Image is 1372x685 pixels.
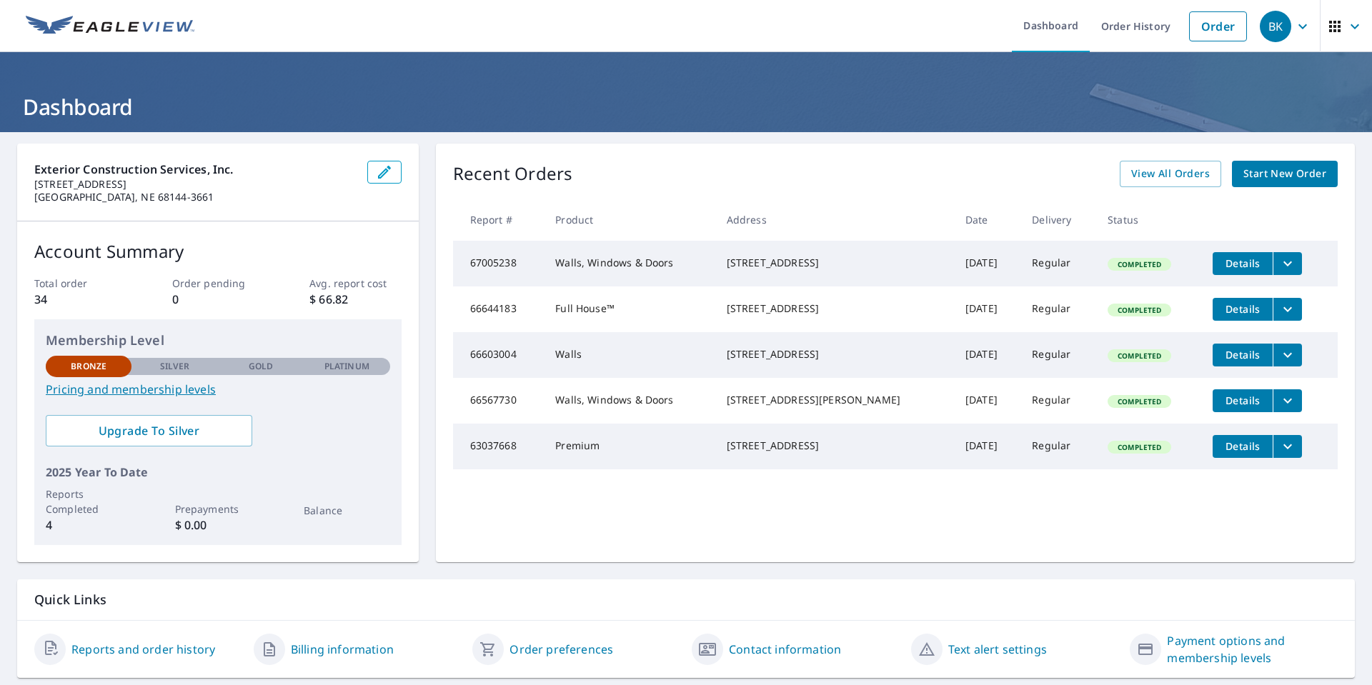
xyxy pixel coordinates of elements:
[291,641,394,658] a: Billing information
[1273,435,1302,458] button: filesDropdownBtn-63037668
[453,332,545,378] td: 66603004
[1273,344,1302,366] button: filesDropdownBtn-66603004
[1213,435,1273,458] button: detailsBtn-63037668
[727,301,943,316] div: [STREET_ADDRESS]
[1131,165,1210,183] span: View All Orders
[71,360,106,373] p: Bronze
[509,641,613,658] a: Order preferences
[34,239,402,264] p: Account Summary
[172,291,264,308] p: 0
[46,381,390,398] a: Pricing and membership levels
[1213,252,1273,275] button: detailsBtn-67005238
[544,241,715,286] td: Walls, Windows & Doors
[1020,286,1096,332] td: Regular
[1109,259,1170,269] span: Completed
[175,501,261,516] p: Prepayments
[175,516,261,534] p: $ 0.00
[453,378,545,424] td: 66567730
[34,191,356,204] p: [GEOGRAPHIC_DATA], NE 68144-3661
[1273,389,1302,412] button: filesDropdownBtn-66567730
[309,291,401,308] p: $ 66.82
[46,415,252,446] a: Upgrade To Silver
[954,378,1020,424] td: [DATE]
[26,16,194,37] img: EV Logo
[304,503,389,518] p: Balance
[954,332,1020,378] td: [DATE]
[1232,161,1338,187] a: Start New Order
[453,199,545,241] th: Report #
[1213,344,1273,366] button: detailsBtn-66603004
[17,92,1355,121] h1: Dashboard
[544,424,715,469] td: Premium
[34,276,126,291] p: Total order
[544,199,715,241] th: Product
[1020,199,1096,241] th: Delivery
[544,378,715,424] td: Walls, Windows & Doors
[1213,389,1273,412] button: detailsBtn-66567730
[1167,632,1338,666] a: Payment options and membership levels
[1020,332,1096,378] td: Regular
[309,276,401,291] p: Avg. report cost
[46,331,390,350] p: Membership Level
[453,424,545,469] td: 63037668
[727,256,943,270] div: [STREET_ADDRESS]
[453,286,545,332] td: 66644183
[727,439,943,453] div: [STREET_ADDRESS]
[1221,348,1264,361] span: Details
[1120,161,1221,187] a: View All Orders
[453,161,573,187] p: Recent Orders
[453,241,545,286] td: 67005238
[1260,11,1291,42] div: BK
[34,291,126,308] p: 34
[1213,298,1273,321] button: detailsBtn-66644183
[954,286,1020,332] td: [DATE]
[57,423,241,439] span: Upgrade To Silver
[1243,165,1326,183] span: Start New Order
[34,178,356,191] p: [STREET_ADDRESS]
[1273,252,1302,275] button: filesDropdownBtn-67005238
[544,332,715,378] td: Walls
[34,161,356,178] p: Exterior Construction Services, Inc.
[172,276,264,291] p: Order pending
[954,424,1020,469] td: [DATE]
[324,360,369,373] p: Platinum
[34,591,1338,609] p: Quick Links
[160,360,190,373] p: Silver
[727,347,943,361] div: [STREET_ADDRESS]
[1221,302,1264,316] span: Details
[1273,298,1302,321] button: filesDropdownBtn-66644183
[544,286,715,332] td: Full House™
[46,464,390,481] p: 2025 Year To Date
[954,199,1020,241] th: Date
[1221,439,1264,453] span: Details
[1020,378,1096,424] td: Regular
[1020,241,1096,286] td: Regular
[1020,424,1096,469] td: Regular
[1109,351,1170,361] span: Completed
[729,641,841,658] a: Contact information
[1096,199,1201,241] th: Status
[1109,442,1170,452] span: Completed
[71,641,215,658] a: Reports and order history
[1221,394,1264,407] span: Details
[948,641,1047,658] a: Text alert settings
[1189,11,1247,41] a: Order
[1109,305,1170,315] span: Completed
[727,393,943,407] div: [STREET_ADDRESS][PERSON_NAME]
[249,360,273,373] p: Gold
[1221,256,1264,270] span: Details
[715,199,954,241] th: Address
[954,241,1020,286] td: [DATE]
[46,516,131,534] p: 4
[1109,396,1170,406] span: Completed
[46,486,131,516] p: Reports Completed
